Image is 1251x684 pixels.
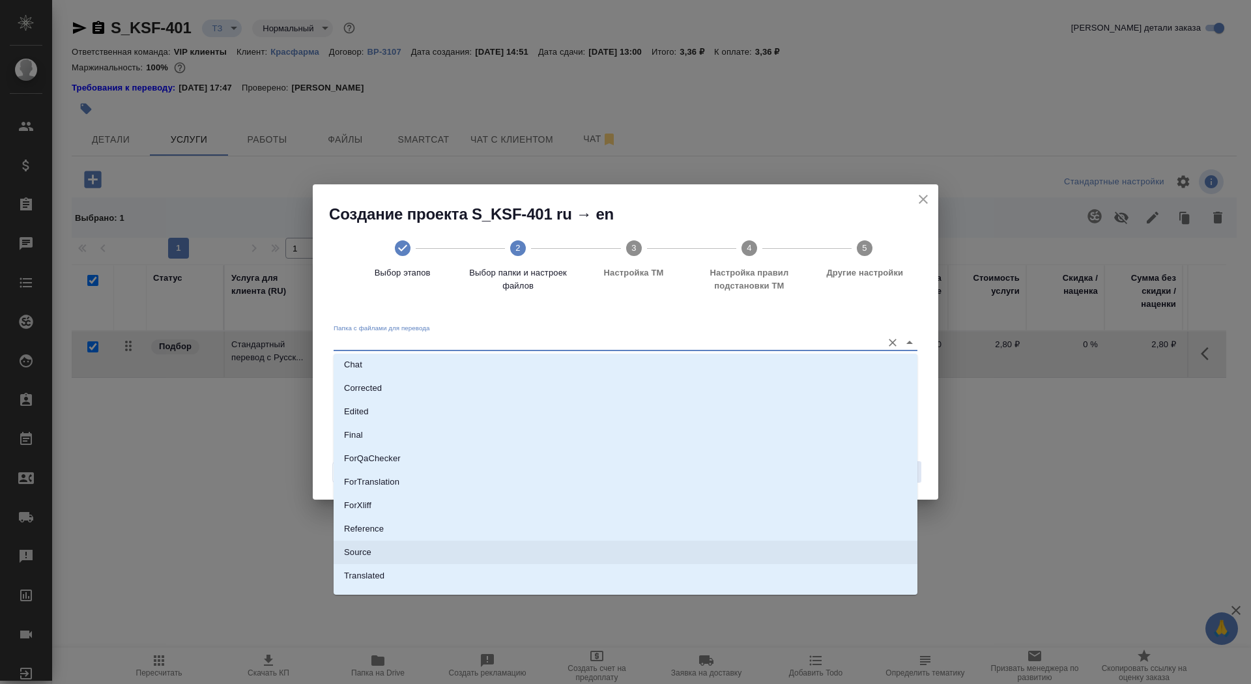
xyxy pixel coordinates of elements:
p: Source [344,546,371,559]
button: Close [900,334,919,352]
span: Другие настройки [812,266,917,279]
text: 4 [747,243,751,253]
text: 5 [863,243,867,253]
text: 2 [515,243,520,253]
p: Chat [344,358,362,371]
p: ForXliff [344,499,371,512]
span: Настройка ТМ [581,266,686,279]
p: ForTranslation [344,476,399,489]
p: Corrected [344,382,382,395]
label: Папка с файлами для перевода [334,325,430,332]
p: Translated [344,569,384,582]
p: ForQaChecker [344,452,401,465]
p: Final [344,429,363,442]
p: Edited [344,405,369,418]
span: Настройка правил подстановки TM [697,266,801,292]
button: Назад [332,462,374,483]
span: Выбор этапов [350,266,455,279]
button: close [913,190,933,209]
text: 3 [631,243,636,253]
span: Выбор папки и настроек файлов [465,266,570,292]
p: Reference [344,522,384,535]
h2: Создание проекта S_KSF-401 ru → en [329,204,938,225]
button: Очистить [884,334,902,352]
